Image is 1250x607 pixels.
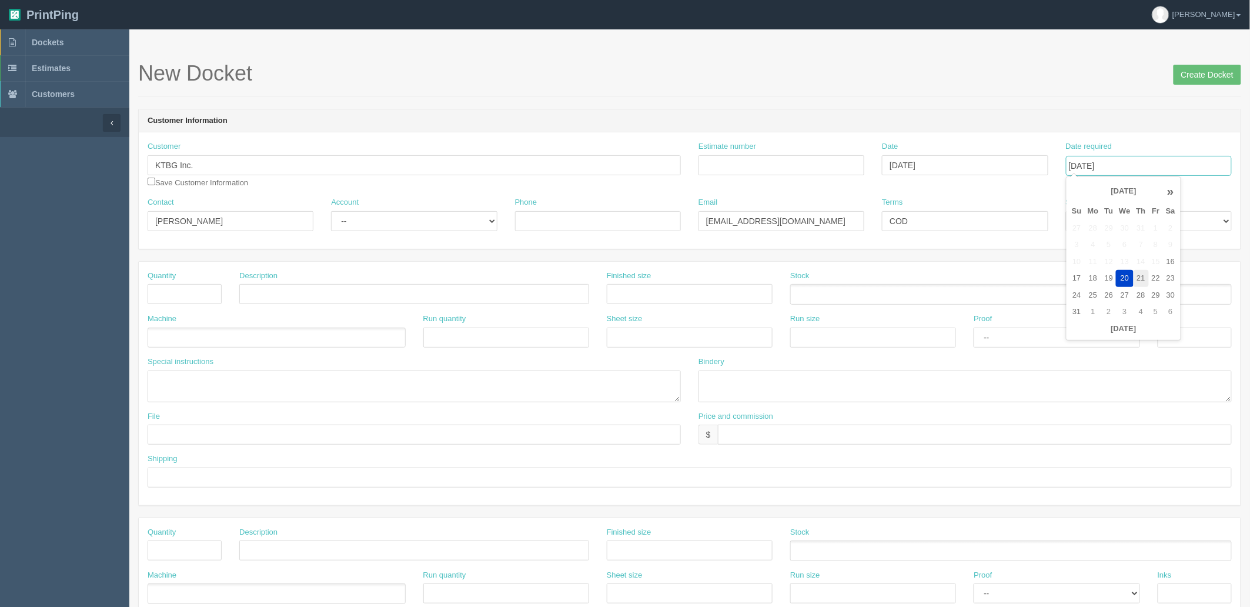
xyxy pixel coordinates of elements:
td: 5 [1149,303,1163,321]
td: 29 [1102,220,1117,237]
label: Machine [148,570,176,581]
span: Customers [32,89,75,99]
label: Estimate number [698,141,756,152]
label: Description [239,527,278,538]
label: Stock [790,271,810,282]
td: 30 [1163,287,1178,304]
td: 6 [1163,303,1178,321]
label: Machine [148,313,176,325]
td: 23 [1163,270,1178,287]
td: 30 [1116,220,1133,237]
td: 15 [1149,254,1163,271]
td: 6 [1116,236,1133,254]
label: Quantity [148,271,176,282]
label: Date required [1066,141,1112,152]
td: 17 [1069,270,1085,287]
th: Su [1069,203,1085,220]
td: 5 [1102,236,1117,254]
label: File [148,411,160,422]
label: Stock [790,527,810,538]
th: We [1116,203,1133,220]
label: Quantity [148,527,176,538]
td: 26 [1102,287,1117,304]
label: Run quantity [423,570,466,581]
input: Create Docket [1174,65,1241,85]
td: 19 [1102,270,1117,287]
label: Finished size [607,271,651,282]
td: 3 [1116,303,1133,321]
td: 27 [1069,220,1085,237]
td: 16 [1163,254,1178,271]
label: Proof [974,313,992,325]
th: Tu [1102,203,1117,220]
label: Bindery [698,356,724,368]
label: Description [239,271,278,282]
input: Enter customer name [148,155,681,175]
td: 14 [1134,254,1149,271]
label: Shipping [148,453,178,465]
th: Mo [1085,203,1102,220]
td: 31 [1069,303,1085,321]
th: [DATE] [1085,179,1163,203]
label: Inks [1158,570,1172,581]
td: 7 [1134,236,1149,254]
td: 22 [1149,270,1163,287]
td: 10 [1069,254,1085,271]
th: [DATE] [1069,321,1178,338]
label: Terms [882,197,903,208]
label: Customer [148,141,181,152]
label: Finished size [607,527,651,538]
td: 31 [1134,220,1149,237]
label: Email [698,197,718,208]
label: Run size [790,313,820,325]
label: Date [882,141,898,152]
img: avatar_default-7531ab5dedf162e01f1e0bb0964e6a185e93c5c22dfe317fb01d7f8cd2b1632c.jpg [1152,6,1169,23]
td: 4 [1085,236,1102,254]
th: » [1163,179,1178,203]
td: 1 [1085,303,1102,321]
td: 21 [1134,270,1149,287]
td: 4 [1134,303,1149,321]
td: 27 [1116,287,1133,304]
td: 1 [1149,220,1163,237]
label: Price and commission [698,411,773,422]
label: Run size [790,570,820,581]
td: 9 [1163,236,1178,254]
label: Sheet size [607,313,643,325]
header: Customer Information [139,109,1241,133]
label: Account [331,197,359,208]
td: 24 [1069,287,1085,304]
td: 2 [1102,303,1117,321]
span: Estimates [32,64,71,73]
label: Run quantity [423,313,466,325]
th: Sa [1163,203,1178,220]
img: logo-3e63b451c926e2ac314895c53de4908e5d424f24456219fb08d385ab2e579770.png [9,9,21,21]
td: 8 [1149,236,1163,254]
td: 28 [1134,287,1149,304]
td: 28 [1085,220,1102,237]
label: Phone [515,197,537,208]
label: Special instructions [148,356,213,368]
td: 2 [1163,220,1178,237]
th: Th [1134,203,1149,220]
td: 13 [1116,254,1133,271]
th: Fr [1149,203,1163,220]
td: 20 [1116,270,1133,287]
label: Sheet size [607,570,643,581]
div: $ [698,425,718,445]
td: 29 [1149,287,1163,304]
td: 18 [1085,270,1102,287]
div: Save Customer Information [148,141,681,188]
td: 25 [1085,287,1102,304]
label: Proof [974,570,992,581]
h1: New Docket [138,62,1241,85]
td: 12 [1102,254,1117,271]
span: Dockets [32,38,63,47]
td: 11 [1085,254,1102,271]
label: Contact [148,197,174,208]
td: 3 [1069,236,1085,254]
